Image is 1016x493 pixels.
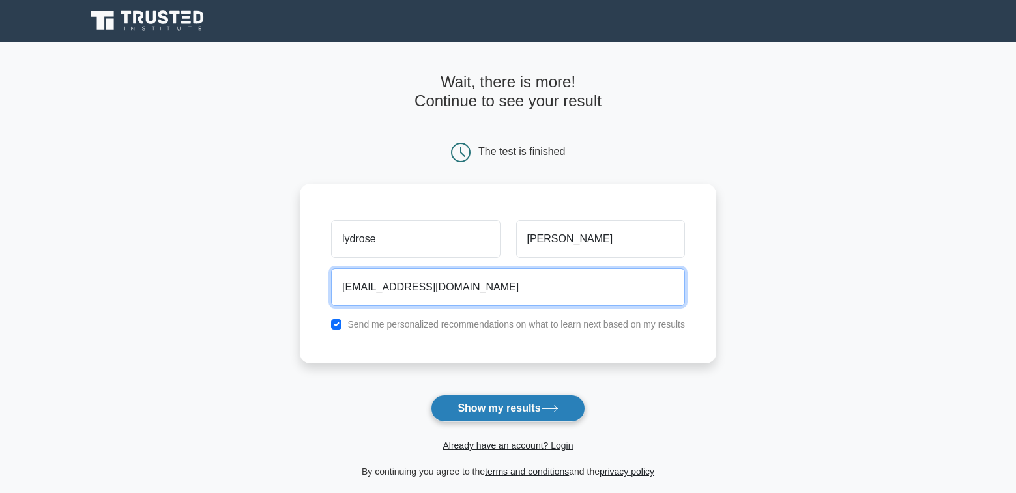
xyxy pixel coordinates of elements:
[347,319,685,330] label: Send me personalized recommendations on what to learn next based on my results
[516,220,685,258] input: Last name
[600,466,654,477] a: privacy policy
[292,464,724,479] div: By continuing you agree to the and the
[331,220,500,258] input: First name
[431,395,585,422] button: Show my results
[478,146,565,157] div: The test is finished
[300,73,716,111] h4: Wait, there is more! Continue to see your result
[485,466,569,477] a: terms and conditions
[443,440,573,451] a: Already have an account? Login
[331,268,685,306] input: Email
